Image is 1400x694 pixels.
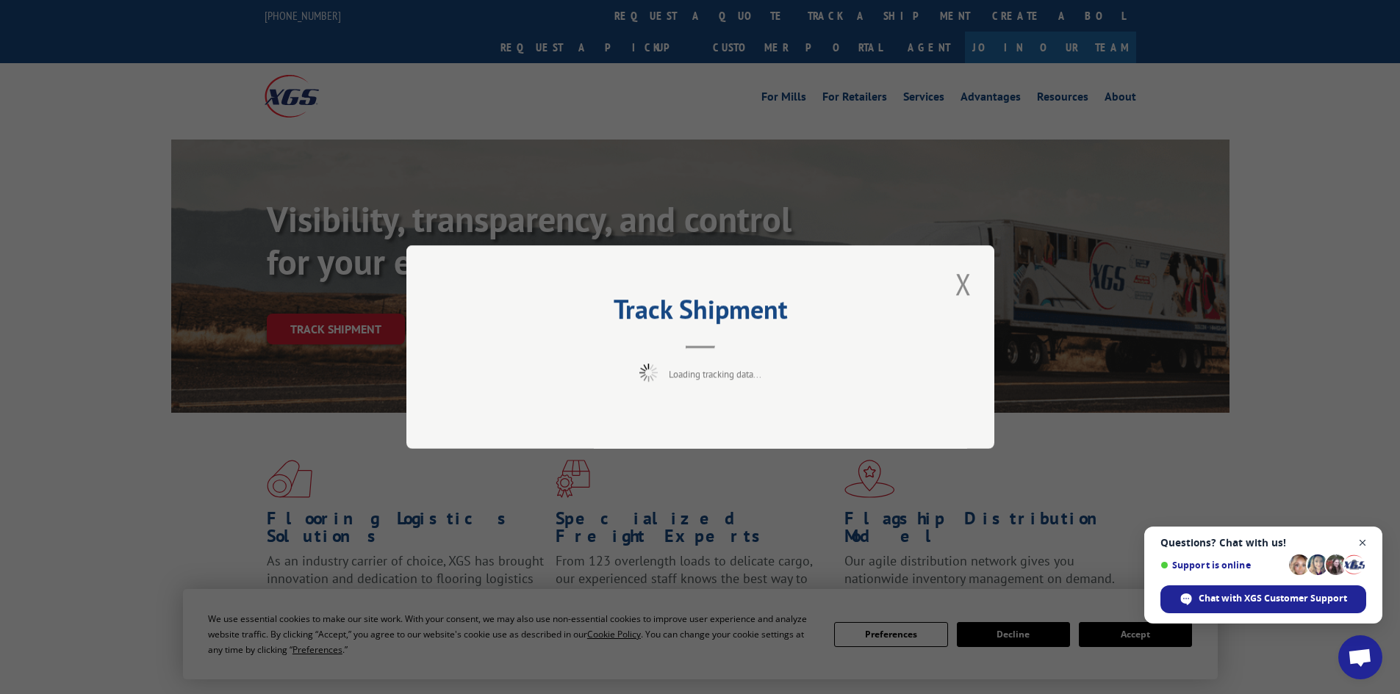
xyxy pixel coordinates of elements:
[1338,635,1382,679] a: Open chat
[639,364,658,382] img: xgs-loading
[951,264,976,304] button: Close modal
[669,368,761,380] span: Loading tracking data...
[480,299,921,327] h2: Track Shipment
[1160,585,1366,613] span: Chat with XGS Customer Support
[1160,537,1366,549] span: Questions? Chat with us!
[1160,560,1284,571] span: Support is online
[1199,592,1347,605] span: Chat with XGS Customer Support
